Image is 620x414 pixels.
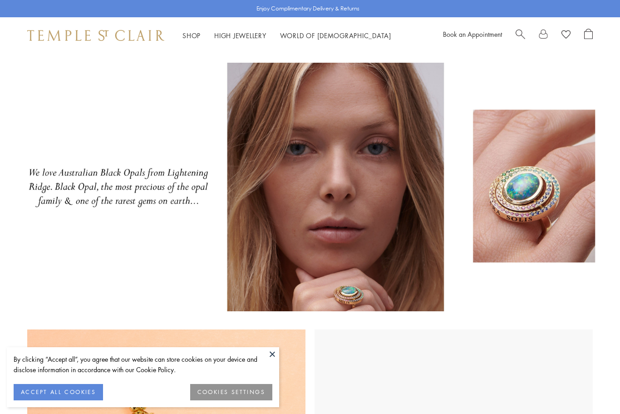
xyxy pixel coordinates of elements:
a: Open Shopping Bag [584,29,593,42]
iframe: Gorgias live chat messenger [575,371,611,405]
a: High JewelleryHigh Jewellery [214,31,266,40]
button: COOKIES SETTINGS [190,384,272,400]
a: View Wishlist [561,29,571,42]
a: World of [DEMOGRAPHIC_DATA]World of [DEMOGRAPHIC_DATA] [280,31,391,40]
img: Temple St. Clair [27,30,164,41]
div: By clicking “Accept all”, you agree that our website can store cookies on your device and disclos... [14,354,272,375]
button: ACCEPT ALL COOKIES [14,384,103,400]
a: Book an Appointment [443,30,502,39]
p: Enjoy Complimentary Delivery & Returns [256,4,359,13]
nav: Main navigation [182,30,391,41]
a: Search [516,29,525,42]
a: ShopShop [182,31,201,40]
